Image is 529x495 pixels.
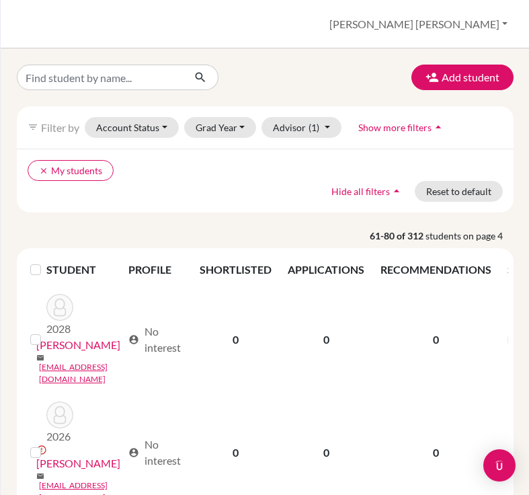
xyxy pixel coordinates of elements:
th: PROFILE [120,254,192,286]
a: [PERSON_NAME] [36,337,120,353]
span: account_circle [128,334,139,345]
span: mail [36,354,44,362]
button: clearMy students [28,160,114,181]
p: 0 [380,445,491,461]
span: (1) [309,122,319,133]
div: No interest [128,323,184,356]
button: [PERSON_NAME] [PERSON_NAME] [323,11,514,37]
div: No interest [128,436,184,469]
td: 0 [192,286,280,393]
div: Open Intercom Messenger [483,449,516,482]
button: Hide all filtersarrow_drop_up [320,181,415,202]
span: students on page 4 [425,229,514,243]
img: Diaz, Aliyah Sofia [46,294,73,321]
span: Filter by [41,121,79,134]
i: arrow_drop_up [432,120,445,134]
a: [EMAIL_ADDRESS][DOMAIN_NAME] [39,361,122,385]
span: Show more filters [358,122,432,133]
i: arrow_drop_up [390,184,403,198]
input: Find student by name... [17,65,184,90]
button: Reset to default [415,181,503,202]
th: RECOMMENDATIONS [372,254,499,286]
i: filter_list [28,122,38,132]
p: 0 [380,332,491,348]
strong: 61-80 of 312 [370,229,425,243]
span: mail [36,472,44,480]
i: clear [39,166,48,176]
td: 0 [280,286,372,393]
button: Account Status [85,117,179,138]
th: SHORTLISTED [192,254,280,286]
button: Grad Year [184,117,257,138]
button: Add student [411,65,514,90]
button: Advisor(1) [261,117,341,138]
button: Show more filtersarrow_drop_up [347,117,456,138]
span: Hide all filters [331,186,390,197]
th: STUDENT [46,254,120,286]
p: 2028 [46,321,73,337]
p: 2026 [46,428,73,445]
img: Divinagracia, Jada G. [46,402,73,428]
a: [PERSON_NAME] [36,455,120,471]
span: account_circle [128,447,139,458]
th: APPLICATIONS [280,254,372,286]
